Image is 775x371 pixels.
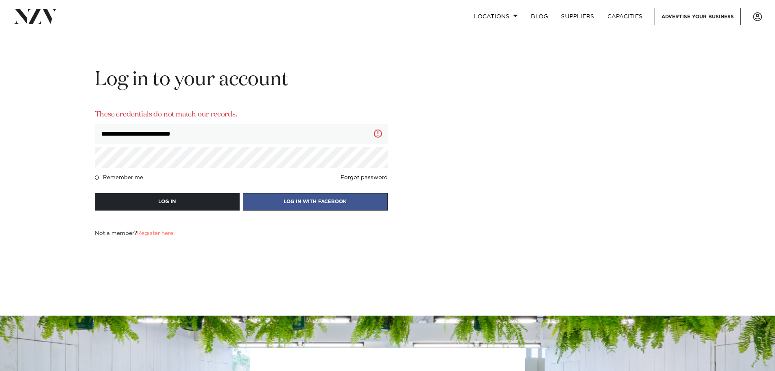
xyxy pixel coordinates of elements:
[524,8,555,25] a: BLOG
[95,109,388,121] p: These credentials do not match our records.
[137,231,173,236] a: Register here
[13,9,57,24] img: nzv-logo.png
[95,67,388,93] h2: Log in to your account
[655,8,741,25] a: Advertise your business
[243,193,388,211] button: LOG IN WITH FACEBOOK
[243,198,388,205] a: LOG IN WITH FACEBOOK
[601,8,649,25] a: Capacities
[103,174,143,181] h4: Remember me
[95,230,175,237] h4: Not a member? .
[467,8,524,25] a: Locations
[95,193,240,211] button: LOG IN
[341,174,388,181] a: Forgot password
[555,8,600,25] a: SUPPLIERS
